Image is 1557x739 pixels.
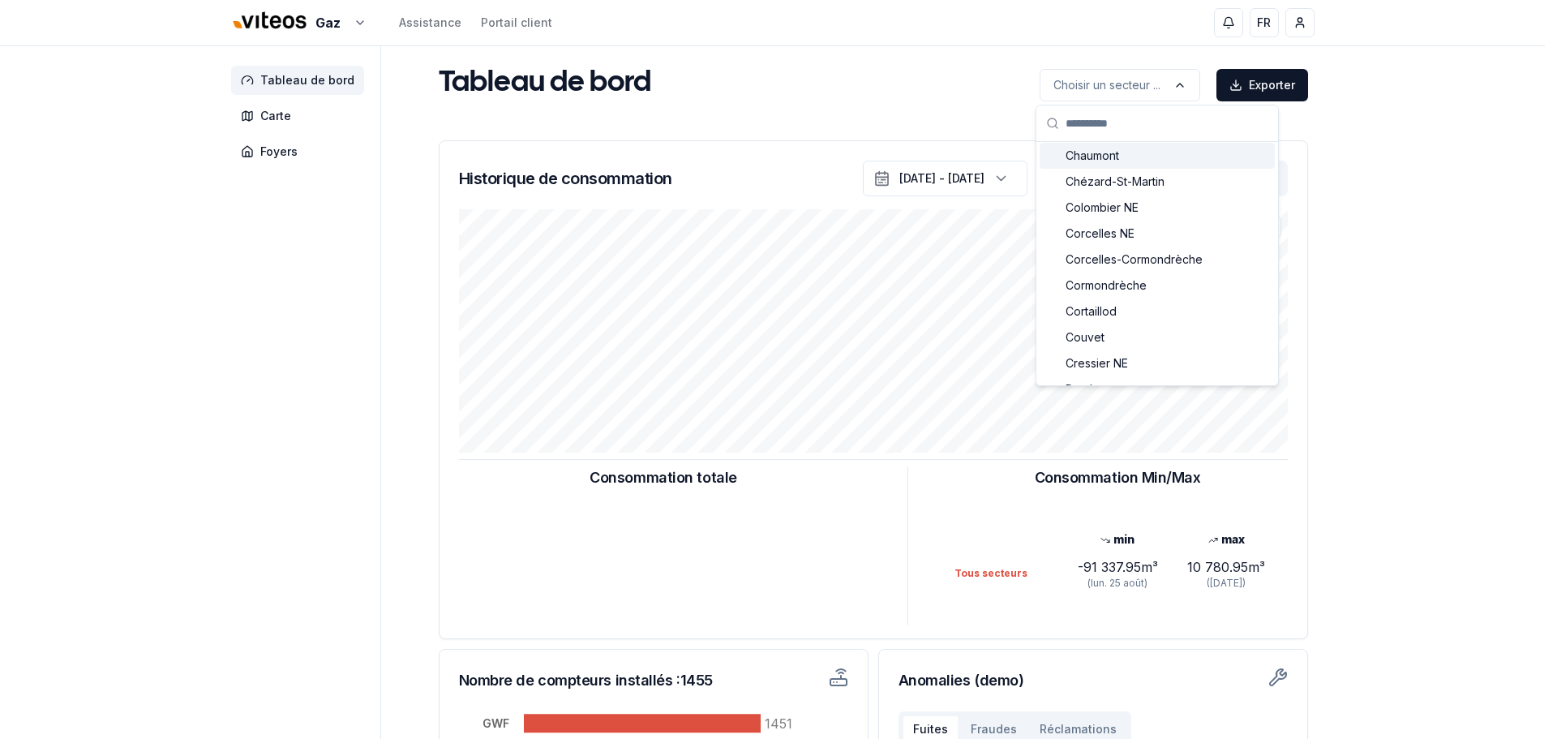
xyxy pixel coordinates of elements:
div: Tous secteurs [954,567,1063,580]
h3: Consommation totale [590,466,736,489]
div: 10 780.95 m³ [1172,557,1280,577]
div: label [1036,105,1279,386]
span: Cressier NE [1066,355,1128,372]
span: Cortaillod [1066,303,1117,320]
span: Colombier NE [1066,200,1139,216]
div: max [1172,531,1280,548]
div: ([DATE]) [1172,577,1280,590]
span: Chézard-St-Martin [1066,174,1165,190]
span: Cormondrèche [1066,277,1147,294]
div: (lun. 25 août) [1063,577,1172,590]
span: Corcelles NE [1066,226,1135,242]
h3: Consommation Min/Max [1035,466,1201,489]
span: Chaumont [1066,148,1119,164]
div: min [1063,531,1172,548]
div: -91 337.95 m³ [1063,557,1172,577]
span: Dombresson [1066,381,1134,397]
span: Couvet [1066,329,1104,346]
span: Corcelles-Cormondrèche [1066,251,1203,268]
